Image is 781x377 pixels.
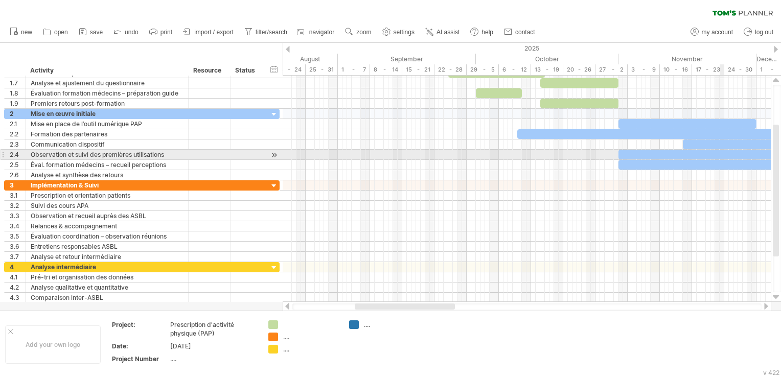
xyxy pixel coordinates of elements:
[170,342,256,350] div: [DATE]
[31,282,183,292] div: Analyse qualitative et quantitative
[31,272,183,282] div: Pré-tri et organisation des données
[515,29,535,36] span: contact
[31,170,183,180] div: Analyse et synthèse des retours
[724,64,756,75] div: 24 - 30
[741,26,776,39] a: log out
[170,320,256,338] div: Prescription d'activité physique (PAP)
[306,64,338,75] div: 25 - 31
[31,211,183,221] div: Observation et recueil auprès des ASBL
[30,65,182,76] div: Activity
[370,64,402,75] div: 8 - 14
[423,26,463,39] a: AI assist
[380,26,418,39] a: settings
[180,26,237,39] a: import / export
[338,54,476,64] div: September 2025
[31,109,183,119] div: Mise en œuvre initiale
[170,355,256,363] div: ....
[660,64,692,75] div: 10 - 16
[10,201,25,210] div: 3.2
[31,252,183,262] div: Analyse et retour intermédiaire
[437,29,460,36] span: AI assist
[531,64,563,75] div: 13 - 19
[31,160,183,170] div: Éval. formation médecins – recueil perceptions
[31,150,183,159] div: Observation et suivi des premières utilisations
[499,64,531,75] div: 6 - 12
[193,65,224,76] div: Resource
[21,29,32,36] span: new
[563,64,595,75] div: 20 - 26
[10,88,25,98] div: 1.8
[10,252,25,262] div: 3.7
[242,26,290,39] a: filter/search
[481,29,493,36] span: help
[31,231,183,241] div: Évaluation coordination – observation réunions
[628,64,660,75] div: 3 - 9
[31,201,183,210] div: Suivi des cours APA
[295,26,337,39] a: navigator
[476,54,618,64] div: October 2025
[364,320,420,329] div: ....
[273,64,306,75] div: 18 - 24
[7,26,35,39] a: new
[10,109,25,119] div: 2
[31,180,183,190] div: Implémentation & Suivi
[283,333,339,341] div: ....
[31,293,183,302] div: Comparaison inter-ASBL
[31,221,183,231] div: Relances & accompagnement
[10,129,25,139] div: 2.2
[10,170,25,180] div: 2.6
[10,119,25,129] div: 2.1
[235,65,258,76] div: Status
[31,242,183,251] div: Entretiens responsables ASBL
[10,293,25,302] div: 4.3
[31,78,183,88] div: Analyse et ajustement du questionnaire
[31,99,183,108] div: Premiers retours post-formation
[256,29,287,36] span: filter/search
[269,150,279,160] div: scroll to activity
[40,26,71,39] a: open
[356,29,371,36] span: zoom
[702,29,733,36] span: my account
[10,211,25,221] div: 3.3
[194,29,234,36] span: import / export
[595,64,628,75] div: 27 - 2
[434,64,467,75] div: 22 - 28
[31,129,183,139] div: Formation des partenaires
[10,180,25,190] div: 3
[54,29,68,36] span: open
[112,355,168,363] div: Project Number
[31,191,183,200] div: Prescription et orientation patients
[10,272,25,282] div: 4.1
[692,64,724,75] div: 17 - 23
[112,320,168,329] div: Project:
[501,26,538,39] a: contact
[111,26,142,39] a: undo
[10,99,25,108] div: 1.9
[160,29,172,36] span: print
[31,88,183,98] div: Évaluation formation médecins – préparation guide
[31,262,183,272] div: Analyse intermédiaire
[10,221,25,231] div: 3.4
[309,29,334,36] span: navigator
[688,26,736,39] a: my account
[5,325,101,364] div: Add your own logo
[10,242,25,251] div: 3.6
[90,29,103,36] span: save
[342,26,374,39] a: zoom
[618,54,756,64] div: November 2025
[402,64,434,75] div: 15 - 21
[10,78,25,88] div: 1.7
[10,139,25,149] div: 2.3
[76,26,106,39] a: save
[467,64,499,75] div: 29 - 5
[147,26,175,39] a: print
[468,26,496,39] a: help
[10,262,25,272] div: 4
[10,150,25,159] div: 2.4
[338,64,370,75] div: 1 - 7
[394,29,415,36] span: settings
[10,191,25,200] div: 3.1
[10,160,25,170] div: 2.5
[112,342,168,350] div: Date:
[10,231,25,241] div: 3.5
